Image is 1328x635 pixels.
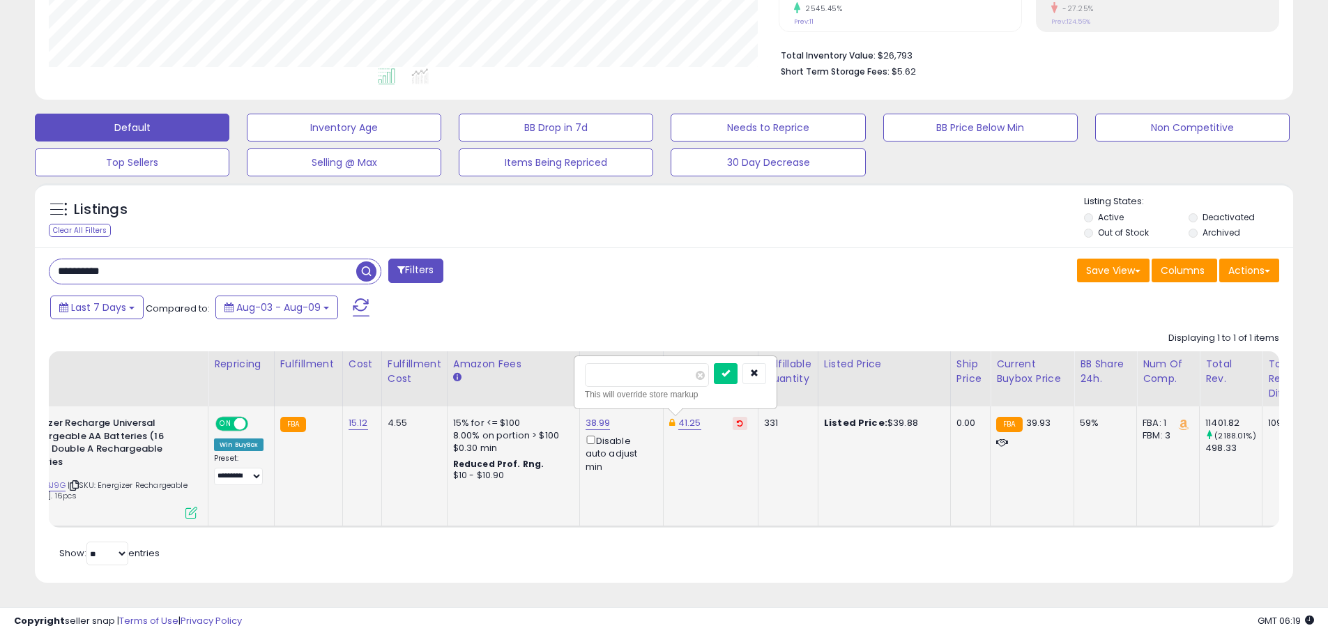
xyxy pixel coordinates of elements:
[1203,211,1255,223] label: Deactivated
[1205,417,1262,429] div: 11401.82
[1161,263,1205,277] span: Columns
[74,200,128,220] h5: Listings
[459,114,653,141] button: BB Drop in 7d
[280,357,337,372] div: Fulfillment
[50,296,144,319] button: Last 7 Days
[1026,416,1051,429] span: 39.93
[1051,17,1090,26] small: Prev: 124.56%
[246,418,268,430] span: OFF
[49,224,111,237] div: Clear All Filters
[349,416,368,430] a: 15.12
[35,148,229,176] button: Top Sellers
[453,372,461,384] small: Amazon Fees.
[1080,417,1126,429] div: 59%
[388,417,436,429] div: 4.55
[453,429,569,442] div: 8.00% on portion > $100
[824,357,945,372] div: Listed Price
[35,114,229,141] button: Default
[146,302,210,315] span: Compared to:
[247,114,441,141] button: Inventory Age
[71,300,126,314] span: Last 7 Days
[349,357,376,372] div: Cost
[671,114,865,141] button: Needs to Reprice
[956,417,979,429] div: 0.00
[1168,332,1279,345] div: Displaying 1 to 1 of 1 items
[1268,357,1313,401] div: Total Rev. Diff.
[781,66,890,77] b: Short Term Storage Fees:
[781,49,876,61] b: Total Inventory Value:
[1205,442,1262,454] div: 498.33
[1058,3,1094,14] small: -27.25%
[1143,429,1189,442] div: FBM: 3
[453,470,569,482] div: $10 - $10.90
[14,615,242,628] div: seller snap | |
[1095,114,1290,141] button: Non Competitive
[996,357,1068,386] div: Current Buybox Price
[883,114,1078,141] button: BB Price Below Min
[586,416,611,430] a: 38.99
[1098,227,1149,238] label: Out of Stock
[764,357,812,386] div: Fulfillable Quantity
[217,418,234,430] span: ON
[764,417,807,429] div: 331
[453,458,544,470] b: Reduced Prof. Rng.
[214,357,268,372] div: Repricing
[453,442,569,454] div: $0.30 min
[1080,357,1131,386] div: BB Share 24h.
[236,300,321,314] span: Aug-03 - Aug-09
[678,416,701,430] a: 41.25
[781,46,1269,63] li: $26,793
[1214,430,1256,441] small: (2188.01%)
[388,259,443,283] button: Filters
[1084,195,1293,208] p: Listing States:
[453,417,569,429] div: 15% for <= $100
[800,3,842,14] small: 2545.45%
[215,296,338,319] button: Aug-03 - Aug-09
[14,614,65,627] strong: Copyright
[824,417,940,429] div: $39.88
[586,433,652,473] div: Disable auto adjust min
[459,148,653,176] button: Items Being Repriced
[1219,259,1279,282] button: Actions
[1268,417,1308,429] div: 10903.49
[1077,259,1150,282] button: Save View
[59,546,160,560] span: Show: entries
[892,65,916,78] span: $5.62
[671,148,865,176] button: 30 Day Decrease
[1205,357,1256,386] div: Total Rev.
[214,454,264,485] div: Preset:
[280,417,306,432] small: FBA
[247,148,441,176] button: Selling @ Max
[824,416,887,429] b: Listed Price:
[1098,211,1124,223] label: Active
[956,357,984,386] div: Ship Price
[453,357,574,372] div: Amazon Fees
[181,614,242,627] a: Privacy Policy
[214,438,264,451] div: Win BuyBox
[585,388,766,401] div: This will override store markup
[1152,259,1217,282] button: Columns
[996,417,1022,432] small: FBA
[1143,417,1189,429] div: FBA: 1
[794,17,814,26] small: Prev: 11
[20,417,189,472] b: Energizer Recharge Universal Rechargeable AA Batteries (16 Pack), Double A Rechargeable Batteries
[1203,227,1240,238] label: Archived
[1143,357,1193,386] div: Num of Comp.
[388,357,441,386] div: Fulfillment Cost
[1258,614,1314,627] span: 2025-08-17 06:19 GMT
[119,614,178,627] a: Terms of Use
